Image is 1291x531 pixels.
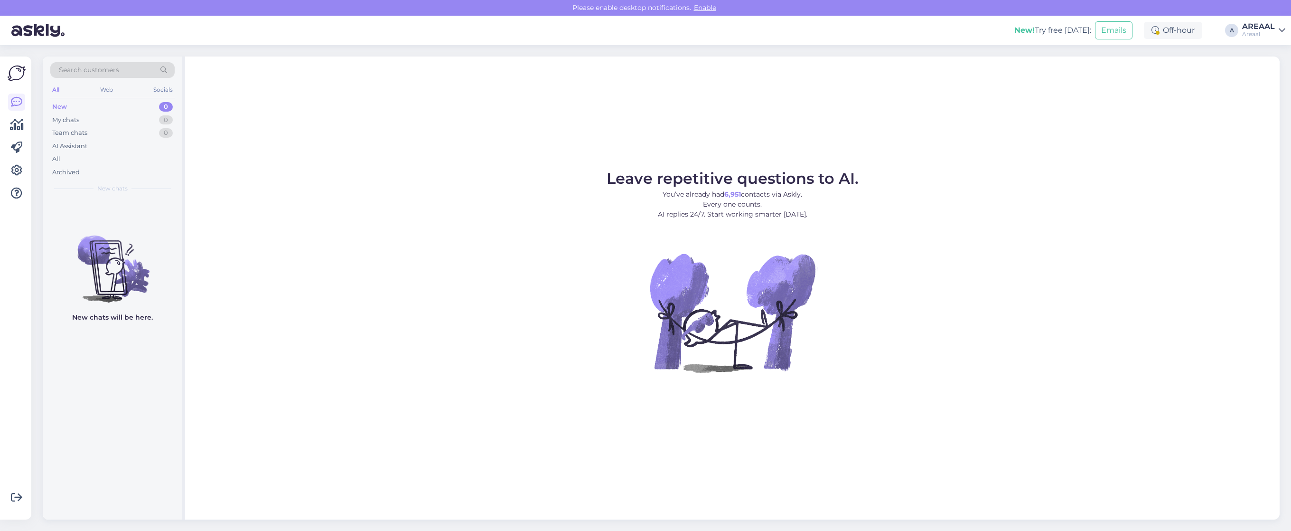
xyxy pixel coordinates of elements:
div: All [52,154,60,164]
div: AREAAL [1242,23,1275,30]
div: 0 [159,115,173,125]
div: AI Assistant [52,142,87,151]
p: New chats will be here. [72,313,153,322]
div: My chats [52,115,79,125]
div: 0 [159,102,173,112]
div: Areaal [1242,30,1275,38]
div: Team chats [52,128,87,138]
span: Leave repetitive questions to AI. [607,169,859,188]
span: Search customers [59,65,119,75]
img: No chats [43,218,182,304]
div: Off-hour [1144,22,1202,39]
span: New chats [97,184,128,193]
div: Web [98,84,115,96]
p: You’ve already had contacts via Askly. Every one counts. AI replies 24/7. Start working smarter [... [607,190,859,219]
div: New [52,102,67,112]
img: No Chat active [647,227,818,398]
a: AREAALAreaal [1242,23,1285,38]
button: Emails [1095,21,1132,39]
div: All [50,84,61,96]
img: Askly Logo [8,64,26,82]
div: Socials [151,84,175,96]
div: A [1225,24,1238,37]
span: Enable [691,3,719,12]
div: Try free [DATE]: [1014,25,1091,36]
div: Archived [52,168,80,177]
div: 0 [159,128,173,138]
b: 6,951 [724,190,741,199]
b: New! [1014,26,1035,35]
